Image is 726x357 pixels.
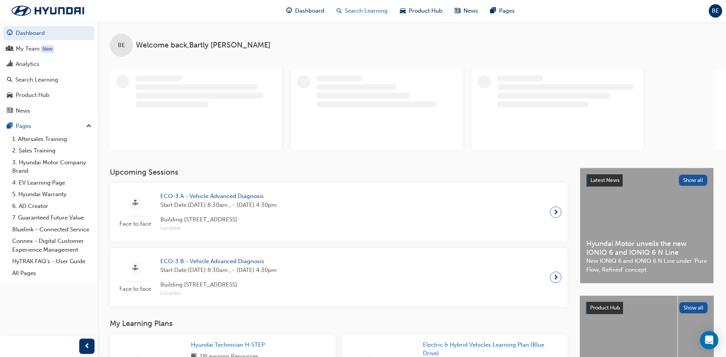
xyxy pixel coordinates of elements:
button: BE [709,4,722,18]
span: ECO-3 B - Vehicle Advanced Diagnosis [160,257,277,266]
img: Trak [4,3,92,19]
h3: Upcoming Sessions [110,168,568,177]
a: guage-iconDashboard [280,3,330,19]
span: Pages [499,7,515,15]
span: BE [712,7,719,15]
span: Face to face [116,219,154,228]
span: Dashboard [295,7,324,15]
span: News [463,7,478,15]
a: Analytics [3,57,95,71]
a: car-iconProduct Hub [394,3,449,19]
span: Latest News [591,177,620,183]
span: news-icon [455,6,460,16]
a: pages-iconPages [484,3,521,19]
a: Search Learning [3,73,95,87]
span: search-icon [336,6,342,16]
div: News [16,106,30,115]
span: pages-icon [7,123,13,130]
div: Product Hub [16,91,49,100]
span: prev-icon [84,342,90,351]
span: sessionType_FACE_TO_FACE-icon [132,198,138,208]
span: car-icon [400,6,406,16]
span: Location [160,289,277,298]
span: Product Hub [590,305,620,311]
a: Dashboard [3,26,95,40]
a: My Team [3,42,95,56]
span: Start Date: [DATE] 8:30am , - [DATE] 4:30pm [160,201,277,210]
a: Connex - Digital Customer Experience Management [9,235,95,255]
span: Building [STREET_ADDRESS] [160,280,277,289]
button: DashboardMy TeamAnalyticsSearch LearningProduct HubNews [3,25,95,119]
a: Latest NewsShow allHyundai Motor unveils the new IONIQ 6 and IONIQ 6 N LineNew IONIQ 6 and IONIQ ... [580,168,714,283]
span: Search Learning [345,7,388,15]
a: 2. Sales Training [9,145,95,157]
a: 7. Guaranteed Future Value [9,212,95,224]
span: news-icon [7,108,13,115]
span: next-icon [553,272,559,283]
span: guage-icon [7,30,13,37]
h3: My Learning Plans [110,319,568,328]
a: Bluelink - Connected Service [9,224,95,236]
span: Start Date: [DATE] 8:30am , - [DATE] 4:30pm [160,266,277,275]
a: search-iconSearch Learning [330,3,394,19]
span: search-icon [7,77,12,84]
a: Hyundai Technician H-STEP [191,341,268,349]
span: up-icon [86,121,91,131]
div: Pages [16,122,31,131]
span: Building [STREET_ADDRESS] [160,215,277,224]
span: Hyundai Motor unveils the new IONIQ 6 and IONIQ 6 N Line [586,239,707,257]
span: next-icon [553,207,559,218]
button: Pages [3,119,95,133]
a: 1. Aftersales Training [9,133,95,145]
span: Electric & Hybrid Vehicles Learning Plan (Blue Drive) [423,341,544,357]
a: Face to faceECO-3 B - Vehicle Advanced DiagnosisStart Date:[DATE] 8:30am , - [DATE] 4:30pmBuildin... [116,254,561,301]
div: Tooltip anchor [41,45,54,53]
span: ECO-3 A - Vehicle Advanced Diagnosis [160,192,277,201]
div: Analytics [16,60,39,69]
span: Location [160,224,277,233]
a: Latest NewsShow all [586,174,707,187]
span: New IONIQ 6 and IONIQ 6 N Line under ‘Pure Flow, Refined’ concept. [586,257,707,274]
a: 4. EV Learning Page [9,177,95,189]
a: HyTRAK FAQ's - User Guide [9,255,95,267]
button: Show all [679,302,708,313]
span: BE [118,41,125,50]
a: 6. AD Creator [9,200,95,212]
a: 5. Hyundai Warranty [9,188,95,200]
span: sessionType_FACE_TO_FACE-icon [132,264,138,273]
div: My Team [16,44,40,53]
span: guage-icon [286,6,292,16]
a: 3. Hyundai Motor Company Brand [9,157,95,177]
span: pages-icon [490,6,496,16]
div: Search Learning [15,75,58,84]
a: news-iconNews [449,3,484,19]
a: Product Hub [3,88,95,102]
span: Face to face [116,285,154,293]
span: car-icon [7,92,13,99]
span: chart-icon [7,61,13,68]
a: All Pages [9,267,95,279]
div: Open Intercom Messenger [700,331,718,349]
a: Face to faceECO-3 A - Vehicle Advanced DiagnosisStart Date:[DATE] 8:30am , - [DATE] 4:30pmBuildin... [116,189,561,236]
span: Welcome back , Bartly [PERSON_NAME] [136,41,271,50]
a: Product HubShow all [586,302,708,314]
span: Hyundai Technician H-STEP [191,341,265,348]
button: Show all [679,175,708,186]
span: Product Hub [409,7,442,15]
a: News [3,104,95,118]
span: people-icon [7,46,13,52]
